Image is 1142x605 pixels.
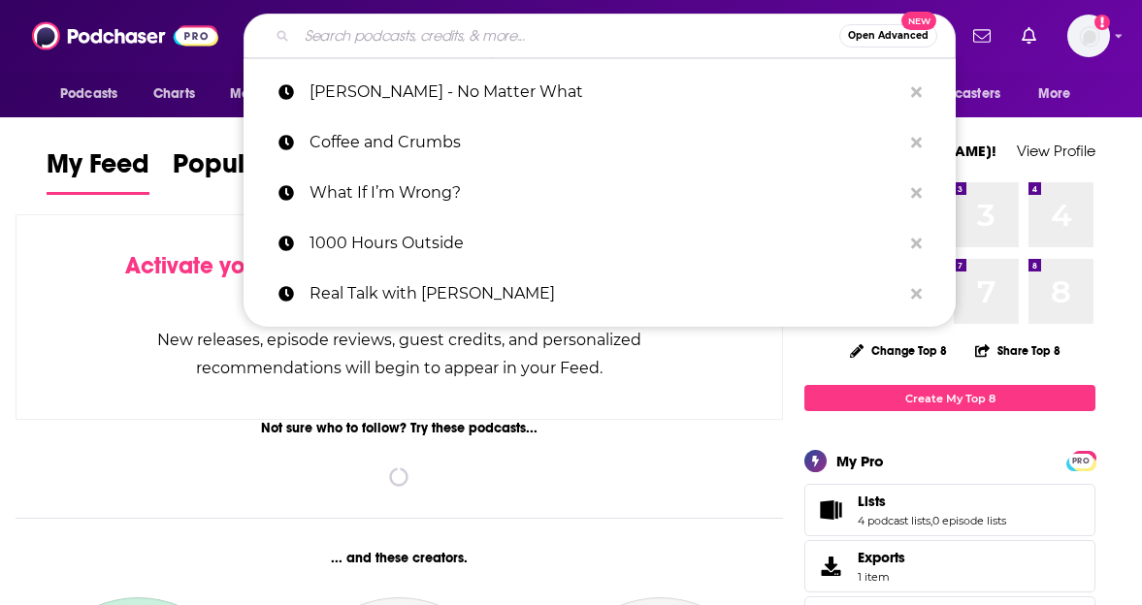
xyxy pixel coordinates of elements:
span: Open Advanced [848,31,929,41]
span: New [901,12,936,30]
span: Activate your Feed [125,251,324,280]
p: Hanna Seymour - No Matter What [310,67,901,117]
a: 0 episode lists [932,514,1006,527]
a: 1000 Hours Outside [244,218,956,269]
button: Change Top 8 [838,338,959,363]
span: Podcasts [60,80,117,108]
span: Lists [858,493,886,510]
a: Real Talk with [PERSON_NAME] [244,269,956,319]
button: open menu [216,76,324,112]
a: Show notifications dropdown [1014,19,1044,52]
div: My Pro [836,452,884,470]
span: My Feed [47,147,149,192]
span: Monitoring [230,80,299,108]
a: Popular Feed [173,147,338,195]
p: Real Talk with Rachel Awtrey [310,269,901,319]
button: Open AdvancedNew [839,24,937,48]
div: by following Podcasts, Creators, Lists, and other Users! [114,252,685,308]
button: Share Top 8 [974,332,1061,369]
a: PRO [1069,453,1093,467]
span: Exports [858,549,905,566]
span: , [930,514,932,527]
a: What If I’m Wrong? [244,168,956,218]
p: What If I’m Wrong? [310,168,901,218]
a: My Feed [47,147,149,195]
img: User Profile [1067,15,1110,57]
button: Show profile menu [1067,15,1110,57]
p: Coffee and Crumbs [310,117,901,168]
span: Charts [153,80,195,108]
a: 4 podcast lists [858,514,930,527]
a: Coffee and Crumbs [244,117,956,168]
div: New releases, episode reviews, guest credits, and personalized recommendations will begin to appe... [114,326,685,382]
a: Charts [141,76,207,112]
div: Search podcasts, credits, & more... [244,14,956,58]
img: Podchaser - Follow, Share and Rate Podcasts [32,17,218,54]
span: Logged in as tnzgift615 [1067,15,1110,57]
span: PRO [1069,454,1093,468]
a: Show notifications dropdown [965,19,998,52]
span: More [1038,80,1071,108]
button: open menu [1025,76,1095,112]
a: Exports [804,540,1095,592]
a: Lists [811,496,850,524]
input: Search podcasts, credits, & more... [297,20,839,51]
span: Exports [811,553,850,580]
div: Not sure who to follow? Try these podcasts... [16,420,783,436]
a: View Profile [1017,142,1095,160]
div: ... and these creators. [16,550,783,566]
a: Lists [858,493,1006,510]
a: Create My Top 8 [804,385,1095,411]
p: 1000 Hours Outside [310,218,901,269]
button: open menu [47,76,143,112]
span: Lists [804,484,1095,536]
svg: Add a profile image [1094,15,1110,30]
button: open menu [895,76,1028,112]
span: Popular Feed [173,147,338,192]
span: 1 item [858,570,905,584]
a: [PERSON_NAME] - No Matter What [244,67,956,117]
